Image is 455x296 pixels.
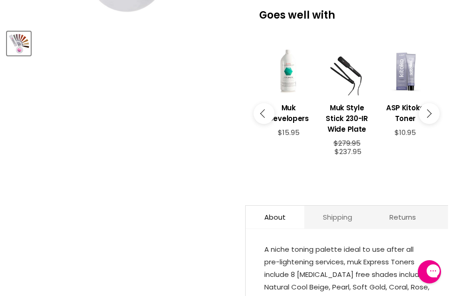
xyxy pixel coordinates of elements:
[322,95,371,139] a: View product:Muk Style Stick 230-IR Wide Plate
[246,206,304,229] a: About
[322,102,371,135] h3: Muk Style Stick 230-IR Wide Plate
[264,95,313,128] a: View product:Muk Developers
[334,138,361,148] span: $279.95
[413,257,446,287] iframe: Gorgias live chat messenger
[6,29,235,55] div: Product thumbnails
[381,95,429,128] a: View product:ASP Kitoko Toner
[335,147,361,156] span: $237.95
[264,102,313,124] h3: Muk Developers
[278,128,300,137] span: $15.95
[7,32,31,55] button: Muk Express Toners
[381,47,429,95] a: View product:ASP Kitoko Toner
[395,128,416,137] span: $10.95
[381,102,429,124] h3: ASP Kitoko Toner
[371,206,435,229] a: Returns
[8,33,30,54] img: Muk Express Toners
[304,206,371,229] a: Shipping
